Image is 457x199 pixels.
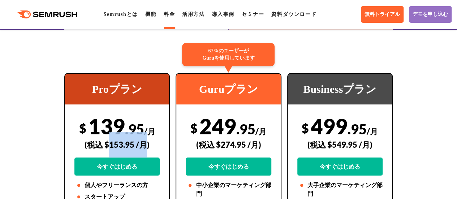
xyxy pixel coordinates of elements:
a: 無料トライアル [361,6,404,23]
a: 機能 [145,12,156,17]
span: .95 [348,121,367,137]
a: 料金 [164,12,175,17]
span: .95 [125,121,144,137]
span: 無料トライアル [365,11,400,18]
div: (税込 $549.95 /月) [297,132,383,157]
div: Businessプラン [288,74,392,104]
div: 499 [297,113,383,176]
div: Guruプラン [176,74,280,104]
a: 導入事例 [212,12,234,17]
li: 個人やフリーランスの方 [74,181,160,190]
span: $ [79,121,86,135]
span: $ [190,121,198,135]
div: 139 [74,113,160,176]
span: デモを申し込む [413,11,448,18]
span: $ [302,121,309,135]
div: (税込 $153.95 /月) [74,132,160,157]
li: 大手企業のマーケティング部門 [297,181,383,198]
div: 67%のユーザーが Guruを使用しています [182,43,275,66]
a: 活用方法 [182,12,204,17]
a: 今すぐはじめる [297,157,383,176]
a: 今すぐはじめる [186,157,271,176]
a: 今すぐはじめる [74,157,160,176]
a: Semrushとは [103,12,138,17]
div: 249 [186,113,271,176]
span: /月 [144,126,155,136]
a: デモを申し込む [409,6,452,23]
div: (税込 $274.95 /月) [186,132,271,157]
li: 中小企業のマーケティング部門 [186,181,271,198]
span: /月 [367,126,378,136]
span: .95 [236,121,255,137]
a: 資料ダウンロード [271,12,316,17]
a: セミナー [242,12,264,17]
div: Proプラン [65,74,169,104]
span: /月 [255,126,267,136]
